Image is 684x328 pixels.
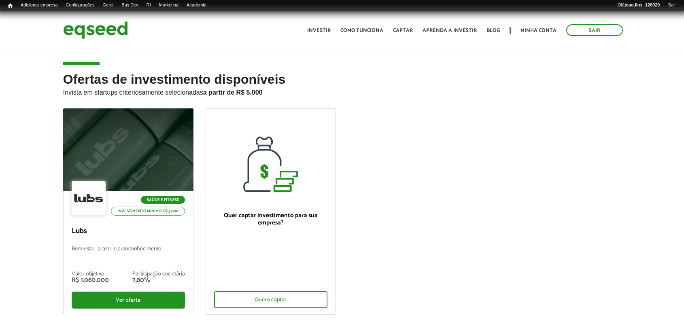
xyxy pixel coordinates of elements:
div: Ver oferta [72,292,185,309]
a: Captar [393,28,413,33]
p: Investimento mínimo: R$ 5.000 [111,207,185,216]
span: Início [8,3,13,8]
p: Bem-estar, prazer e autoconhecimento [72,246,185,263]
strong: a partir de R$ 5.000 [203,89,263,96]
a: Investir [307,28,331,33]
div: 7,80% [132,277,185,284]
a: Blog [486,28,500,33]
a: Adicionar empresa [17,2,62,8]
p: Quer captar investimento para sua empresa? [214,212,327,226]
div: Participação societária [132,271,185,277]
a: Sair [566,24,623,36]
a: Saúde e Fitness Investimento mínimo: R$ 5.000 Lubs Bem-estar, prazer e autoconhecimento Valor obj... [63,108,193,314]
p: Lubs [72,227,185,236]
a: Início [4,2,17,10]
a: Quer captar investimento para sua empresa? Quero captar [206,108,336,315]
div: Quero captar [214,291,327,308]
a: RI [142,2,155,8]
a: Bus Dev [117,2,142,8]
a: Academia [183,2,210,8]
a: Minha conta [520,28,557,33]
p: Invista em startups criteriosamente selecionadas [63,87,621,96]
a: Aprenda a investir [423,28,477,33]
a: Marketing [155,2,183,8]
strong: joao.lins_126920 [625,2,660,7]
img: EqSeed [63,19,128,41]
h2: Ofertas de investimento disponíveis [63,72,621,108]
p: Saúde e Fitness [141,196,185,204]
a: Olájoao.lins_126920 [614,2,664,8]
a: Geral [98,2,117,8]
a: Como funciona [340,28,383,33]
div: R$ 1.060.000 [72,277,109,284]
a: Sair [664,2,680,8]
a: Configurações [62,2,99,8]
div: Valor objetivo [72,271,109,277]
